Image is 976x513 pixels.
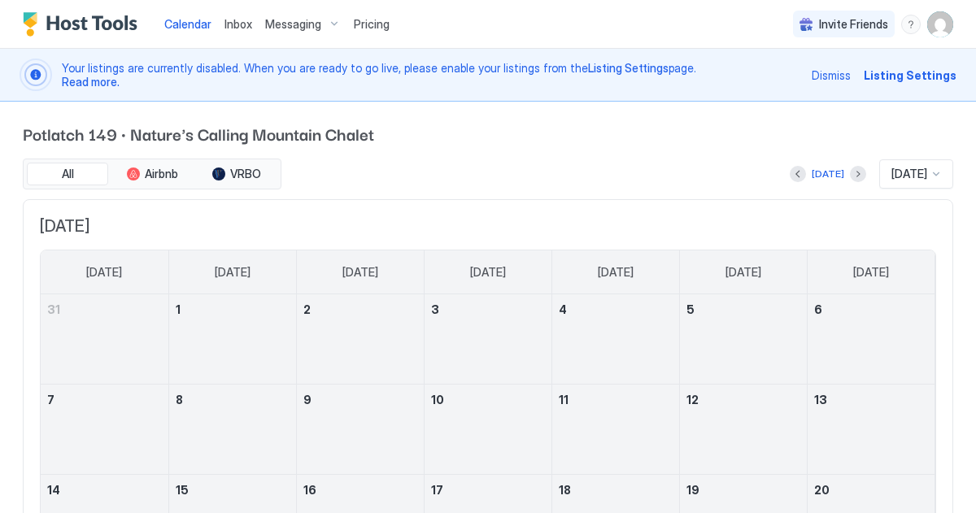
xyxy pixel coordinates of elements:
span: Airbnb [145,167,178,181]
td: September 7, 2025 [41,385,168,475]
span: [DATE] [470,265,506,280]
a: Inbox [224,15,252,33]
span: 17 [431,483,443,497]
a: September 19, 2025 [680,475,807,505]
td: September 5, 2025 [679,294,807,385]
td: September 4, 2025 [551,294,679,385]
a: September 18, 2025 [552,475,679,505]
span: 20 [814,483,830,497]
a: September 10, 2025 [425,385,551,415]
span: 13 [814,393,827,406]
a: September 16, 2025 [297,475,424,505]
span: Pricing [354,17,390,32]
a: September 20, 2025 [808,475,935,505]
span: [DATE] [598,265,634,280]
button: VRBO [196,163,277,185]
a: September 11, 2025 [552,385,679,415]
a: September 1, 2025 [169,294,296,324]
td: August 31, 2025 [41,294,168,385]
td: September 6, 2025 [807,294,935,385]
span: [DATE] [342,265,378,280]
span: 12 [686,393,699,406]
div: Host Tools Logo [23,12,145,37]
span: 16 [303,483,316,497]
a: September 3, 2025 [425,294,551,324]
td: September 13, 2025 [807,385,935,475]
span: [DATE] [725,265,761,280]
div: menu [901,15,921,34]
button: Previous month [790,166,806,182]
a: September 9, 2025 [297,385,424,415]
span: All [62,167,74,181]
td: September 12, 2025 [679,385,807,475]
button: [DATE] [809,164,847,184]
span: [DATE] [215,265,251,280]
a: August 31, 2025 [41,294,168,324]
a: September 8, 2025 [169,385,296,415]
div: Dismiss [812,67,851,84]
a: September 14, 2025 [41,475,168,505]
a: September 2, 2025 [297,294,424,324]
div: User profile [927,11,953,37]
button: All [27,163,108,185]
a: September 5, 2025 [680,294,807,324]
span: 15 [176,483,189,497]
span: [DATE] [40,216,936,237]
div: [DATE] [812,167,844,181]
button: Airbnb [111,163,193,185]
span: 11 [559,393,569,406]
a: Thursday [582,250,650,294]
span: VRBO [230,167,261,181]
a: Read more. [62,75,120,89]
span: 14 [47,483,60,497]
span: 10 [431,393,444,406]
td: September 11, 2025 [551,385,679,475]
a: Listing Settings [588,61,669,75]
a: September 7, 2025 [41,385,168,415]
span: Messaging [265,17,321,32]
span: Invite Friends [819,17,888,32]
span: 9 [303,393,312,406]
a: Saturday [837,250,905,294]
a: Sunday [70,250,138,294]
td: September 1, 2025 [168,294,296,385]
button: Next month [850,166,866,182]
td: September 9, 2025 [296,385,424,475]
a: September 12, 2025 [680,385,807,415]
span: 4 [559,302,567,316]
span: 8 [176,393,183,406]
span: 1 [176,302,181,316]
span: 6 [814,302,822,316]
span: 19 [686,483,699,497]
a: Calendar [164,15,211,33]
span: 3 [431,302,439,316]
td: September 3, 2025 [424,294,551,385]
span: [DATE] [86,265,122,280]
td: September 8, 2025 [168,385,296,475]
span: 2 [303,302,311,316]
div: tab-group [23,159,281,189]
span: 7 [47,393,54,406]
span: Inbox [224,17,252,31]
span: 31 [47,302,60,316]
a: Friday [709,250,778,294]
a: September 17, 2025 [425,475,551,505]
a: September 4, 2025 [552,294,679,324]
span: 18 [559,483,571,497]
div: Listing Settings [864,67,956,84]
a: Wednesday [454,250,522,294]
a: Tuesday [326,250,394,294]
a: Monday [198,250,267,294]
td: September 2, 2025 [296,294,424,385]
a: September 6, 2025 [808,294,935,324]
span: [DATE] [853,265,889,280]
span: 5 [686,302,695,316]
a: September 13, 2025 [808,385,935,415]
span: [DATE] [891,167,927,181]
span: Potlatch 149 · Nature's Calling Mountain Chalet [23,121,953,146]
span: Calendar [164,17,211,31]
